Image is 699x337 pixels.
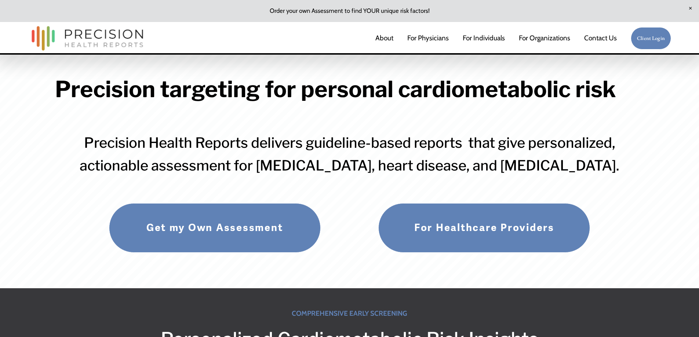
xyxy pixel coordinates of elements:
h3: Precision Health Reports delivers guideline-based reports that give personalized, actionable asse... [55,132,644,177]
iframe: Chat Widget [662,302,699,337]
a: For Physicians [407,31,449,46]
span: For Organizations [519,31,570,45]
a: For Individuals [463,31,505,46]
a: Get my Own Assessment [109,203,321,253]
strong: COMPREHENSIVE EARLY SCREENING [292,309,407,318]
a: About [375,31,393,46]
a: folder dropdown [519,31,570,46]
img: Precision Health Reports [28,23,147,54]
strong: Precision targeting for personal cardiometabolic risk [55,76,616,103]
a: Client Login [631,27,671,50]
a: For Healthcare Providers [378,203,590,253]
a: Contact Us [584,31,617,46]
